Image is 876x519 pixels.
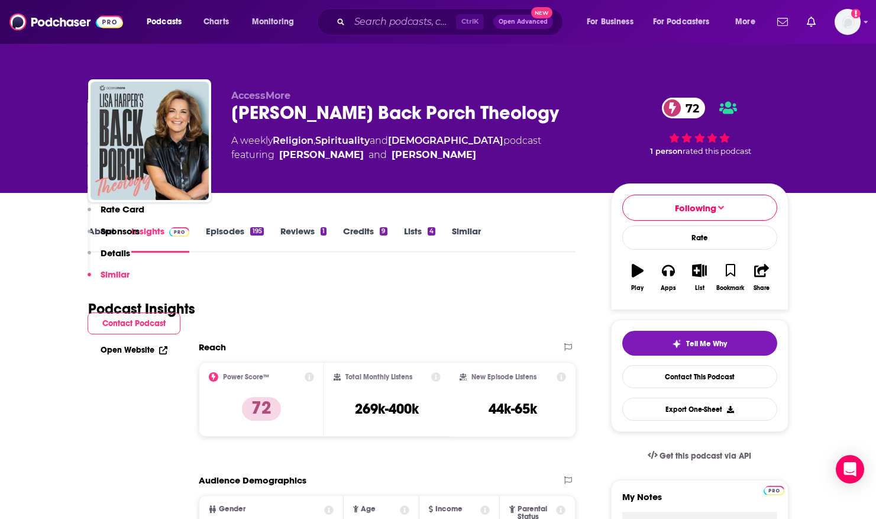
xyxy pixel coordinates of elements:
div: 4 [428,227,435,236]
label: My Notes [622,491,777,512]
button: Export One-Sheet [622,398,777,421]
span: For Podcasters [653,14,710,30]
a: Episodes195 [206,225,263,253]
a: Open Website [101,345,167,355]
button: open menu [645,12,727,31]
span: Tell Me Why [686,339,727,349]
p: Details [101,247,130,259]
a: Contact This Podcast [622,365,777,388]
div: List [695,285,704,292]
a: Charts [196,12,236,31]
p: Similar [101,269,130,280]
span: More [735,14,755,30]
span: Gender [219,505,245,513]
button: Apps [653,256,684,299]
span: 72 [674,98,705,118]
a: Credits9 [343,225,387,253]
button: Following [622,195,777,221]
button: List [684,256,715,299]
svg: Add a profile image [851,9,861,18]
h2: Reach [199,341,226,353]
span: Podcasts [147,14,182,30]
button: open menu [138,12,197,31]
button: Show profile menu [835,9,861,35]
img: Lisa Harper's Back Porch Theology [90,82,209,200]
img: User Profile [835,9,861,35]
p: 72 [242,397,281,421]
div: 9 [380,227,387,236]
div: Apps [661,285,676,292]
div: Open Intercom Messenger [836,455,864,483]
a: Get this podcast via API [638,441,761,470]
a: Lisa Harper [279,148,364,162]
a: [DEMOGRAPHIC_DATA] [388,135,503,146]
span: Get this podcast via API [660,451,751,461]
a: 72 [662,98,705,118]
span: New [531,7,552,18]
div: 195 [250,227,263,236]
img: tell me why sparkle [672,339,681,349]
span: , [313,135,315,146]
button: open menu [578,12,648,31]
h2: Audience Demographics [199,475,306,486]
button: tell me why sparkleTell Me Why [622,331,777,356]
div: Rate [622,225,777,250]
div: 72 1 personrated this podcast [611,90,788,163]
span: Charts [203,14,229,30]
span: Ctrl K [456,14,484,30]
span: For Business [587,14,633,30]
a: Spirituality [315,135,370,146]
h2: New Episode Listens [471,373,536,381]
a: Allison Allen [392,148,476,162]
button: Open AdvancedNew [493,15,553,29]
input: Search podcasts, credits, & more... [350,12,456,31]
button: Details [88,247,130,269]
span: Age [361,505,376,513]
button: Share [746,256,777,299]
button: Bookmark [715,256,746,299]
span: 1 person [650,147,683,156]
div: A weekly podcast [231,134,541,162]
span: and [368,148,387,162]
a: Show notifications dropdown [772,12,793,32]
p: Sponsors [101,225,140,237]
h2: Power Score™ [223,373,269,381]
span: Monitoring [252,14,294,30]
span: and [370,135,388,146]
div: Play [631,285,644,292]
span: Logged in as ShellB [835,9,861,35]
div: Search podcasts, credits, & more... [328,8,574,36]
button: Contact Podcast [88,312,180,334]
div: 1 [321,227,327,236]
span: AccessMore [231,90,290,101]
a: Show notifications dropdown [802,12,820,32]
span: Open Advanced [499,19,548,25]
a: Lists4 [404,225,435,253]
a: Religion [273,135,313,146]
button: Play [622,256,653,299]
span: Following [675,202,716,214]
span: featuring [231,148,541,162]
h3: 44k-65k [489,400,537,418]
a: Reviews1 [280,225,327,253]
img: Podchaser Pro [764,486,784,495]
button: Similar [88,269,130,291]
h2: Total Monthly Listens [345,373,412,381]
button: open menu [727,12,770,31]
a: Similar [452,225,481,253]
img: Podchaser - Follow, Share and Rate Podcasts [9,11,123,33]
div: Share [754,285,770,292]
a: Pro website [764,484,784,495]
span: rated this podcast [683,147,751,156]
button: Sponsors [88,225,140,247]
button: open menu [244,12,309,31]
h3: 269k-400k [355,400,419,418]
span: Income [435,505,463,513]
div: Bookmark [716,285,744,292]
